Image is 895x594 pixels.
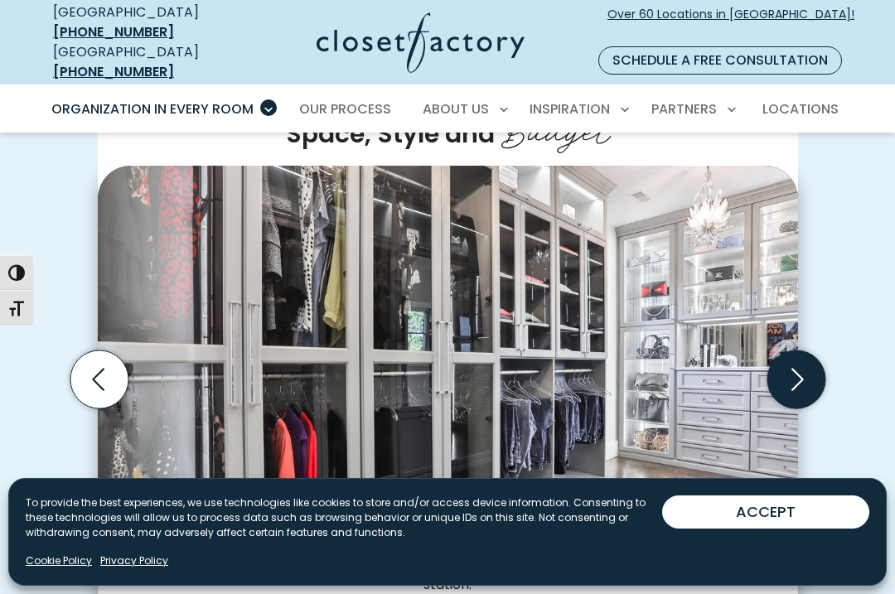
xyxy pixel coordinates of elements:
a: Privacy Policy [100,553,168,568]
button: Previous slide [64,344,135,415]
span: Space, Style and [286,117,495,151]
nav: Primary Menu [40,86,855,133]
a: Cookie Policy [26,553,92,568]
a: Schedule a Free Consultation [598,46,842,75]
span: Locations [762,99,839,118]
a: [PHONE_NUMBER] [53,22,174,41]
img: Closet Factory Logo [317,12,525,73]
span: Organization in Every Room [51,99,254,118]
span: Our Process [299,99,391,118]
div: [GEOGRAPHIC_DATA] [53,42,234,82]
p: To provide the best experiences, we use technologies like cookies to store and/or access device i... [26,495,662,540]
button: ACCEPT [662,495,869,529]
a: [PHONE_NUMBER] [53,62,174,81]
span: Partners [651,99,717,118]
span: Inspiration [530,99,610,118]
div: [GEOGRAPHIC_DATA] [53,2,234,42]
img: Glass-front wardrobe system in Dove Grey with integrated LED lighting, double-hang rods, and disp... [98,166,798,530]
button: Next slide [761,344,832,415]
span: About Us [423,99,489,118]
span: Over 60 Locations in [GEOGRAPHIC_DATA]! [607,6,854,41]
